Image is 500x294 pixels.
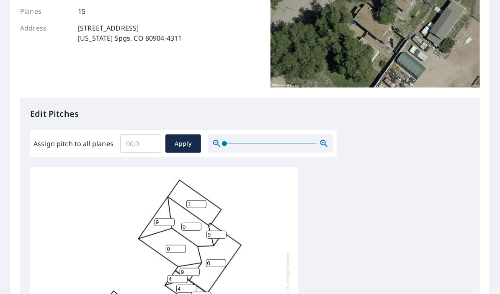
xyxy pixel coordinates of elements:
[172,139,194,149] span: Apply
[165,134,201,153] button: Apply
[30,108,470,120] p: Edit Pitches
[20,6,70,16] p: Planes
[120,132,161,155] input: 00.0
[20,23,70,43] p: Address
[78,23,182,43] p: [STREET_ADDRESS] [US_STATE] Spgs, CO 80904-4311
[78,6,85,16] p: 15
[34,139,113,149] label: Assign pitch to all planes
